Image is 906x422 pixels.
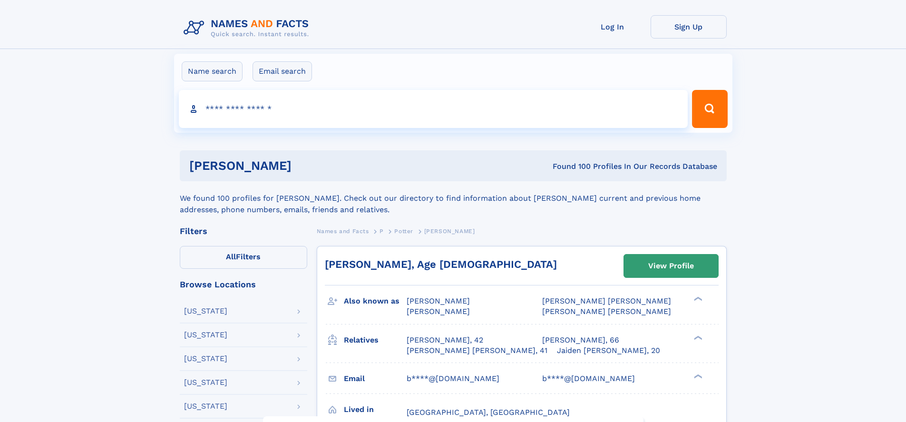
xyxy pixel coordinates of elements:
a: [PERSON_NAME], 42 [407,335,483,345]
div: We found 100 profiles for [PERSON_NAME]. Check out our directory to find information about [PERSO... [180,181,727,216]
span: All [226,252,236,261]
div: View Profile [648,255,694,277]
div: Filters [180,227,307,236]
h3: Relatives [344,332,407,348]
img: Logo Names and Facts [180,15,317,41]
span: Potter [394,228,413,235]
span: [PERSON_NAME] [PERSON_NAME] [542,307,671,316]
a: [PERSON_NAME] [PERSON_NAME], 41 [407,345,547,356]
span: [PERSON_NAME] [424,228,475,235]
a: Potter [394,225,413,237]
div: ❯ [692,373,703,379]
label: Name search [182,61,243,81]
a: Jaiden [PERSON_NAME], 20 [557,345,660,356]
input: search input [179,90,688,128]
div: [US_STATE] [184,379,227,386]
div: [US_STATE] [184,355,227,363]
span: [PERSON_NAME] [PERSON_NAME] [542,296,671,305]
div: [US_STATE] [184,402,227,410]
span: [PERSON_NAME] [407,296,470,305]
a: View Profile [624,255,718,277]
div: ❯ [692,334,703,341]
label: Filters [180,246,307,269]
h3: Also known as [344,293,407,309]
a: P [380,225,384,237]
div: Browse Locations [180,280,307,289]
h3: Email [344,371,407,387]
label: Email search [253,61,312,81]
button: Search Button [692,90,727,128]
div: [US_STATE] [184,307,227,315]
span: [GEOGRAPHIC_DATA], [GEOGRAPHIC_DATA] [407,408,570,417]
h1: [PERSON_NAME] [189,160,422,172]
div: [US_STATE] [184,331,227,339]
div: Found 100 Profiles In Our Records Database [422,161,717,172]
a: Sign Up [651,15,727,39]
a: [PERSON_NAME], 66 [542,335,619,345]
a: Log In [575,15,651,39]
div: ❯ [692,296,703,302]
span: [PERSON_NAME] [407,307,470,316]
h3: Lived in [344,402,407,418]
a: Names and Facts [317,225,369,237]
span: P [380,228,384,235]
a: [PERSON_NAME], Age [DEMOGRAPHIC_DATA] [325,258,557,270]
